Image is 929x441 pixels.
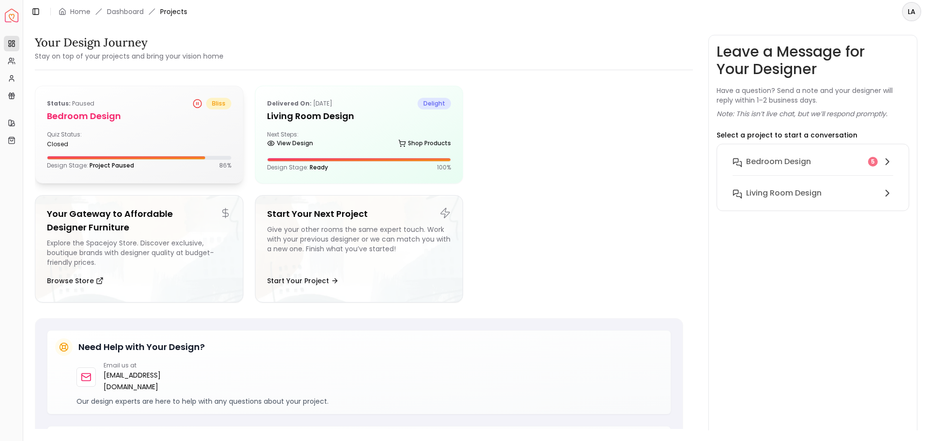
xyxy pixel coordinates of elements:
span: LA [903,3,920,20]
b: Status: [47,99,71,107]
p: Email us at [104,362,211,369]
button: LA [902,2,921,21]
p: Have a question? Send a note and your designer will reply within 1–2 business days. [717,86,909,105]
h5: Your Gateway to Affordable Designer Furniture [47,207,231,234]
a: Dashboard [107,7,144,16]
h3: Your Design Journey [35,35,224,50]
p: Our design experts are here to help with any questions about your project. [76,396,663,406]
nav: breadcrumb [59,7,187,16]
a: Shop Products [398,137,451,150]
span: delight [418,98,451,109]
h5: Living Room Design [267,109,451,123]
button: Living Room Design [725,183,901,203]
img: Spacejoy Logo [5,9,18,22]
a: Your Gateway to Affordable Designer FurnitureExplore the Spacejoy Store. Discover exclusive, bout... [35,195,243,303]
h5: Start Your Next Project [267,207,451,221]
button: Start Your Project [267,271,339,290]
span: bliss [206,98,231,109]
p: 86 % [219,162,231,169]
div: Give your other rooms the same expert touch. Work with your previous designer or we can match you... [267,225,451,267]
p: Design Stage: [267,164,328,171]
div: Explore the Spacejoy Store. Discover exclusive, boutique brands with designer quality at budget-f... [47,238,231,267]
h5: Bedroom design [47,109,231,123]
small: Stay on top of your projects and bring your vision home [35,51,224,61]
span: Project Paused [90,161,134,169]
h6: Living Room Design [746,187,822,199]
div: Quiz Status: [47,131,135,148]
div: 5 [868,157,878,167]
div: Project Paused [193,99,202,108]
p: Paused [47,98,94,109]
h6: Bedroom design [746,156,811,167]
a: Start Your Next ProjectGive your other rooms the same expert touch. Work with your previous desig... [255,195,464,303]
b: Delivered on: [267,99,312,107]
button: Browse Store [47,271,104,290]
div: Next Steps: [267,131,451,150]
div: closed [47,140,135,148]
h5: Need Help with Your Design? [78,340,205,354]
p: [DATE] [267,98,332,109]
p: Note: This isn’t live chat, but we’ll respond promptly. [717,109,887,119]
h3: Leave a Message for Your Designer [717,43,909,78]
span: Ready [310,163,328,171]
button: Bedroom design5 [725,152,901,183]
a: Home [70,7,90,16]
a: View Design [267,137,313,150]
p: Select a project to start a conversation [717,130,857,140]
p: 100 % [437,164,451,171]
a: [EMAIL_ADDRESS][DOMAIN_NAME] [104,369,211,393]
span: Projects [160,7,187,16]
p: Design Stage: [47,162,134,169]
a: Spacejoy [5,9,18,22]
